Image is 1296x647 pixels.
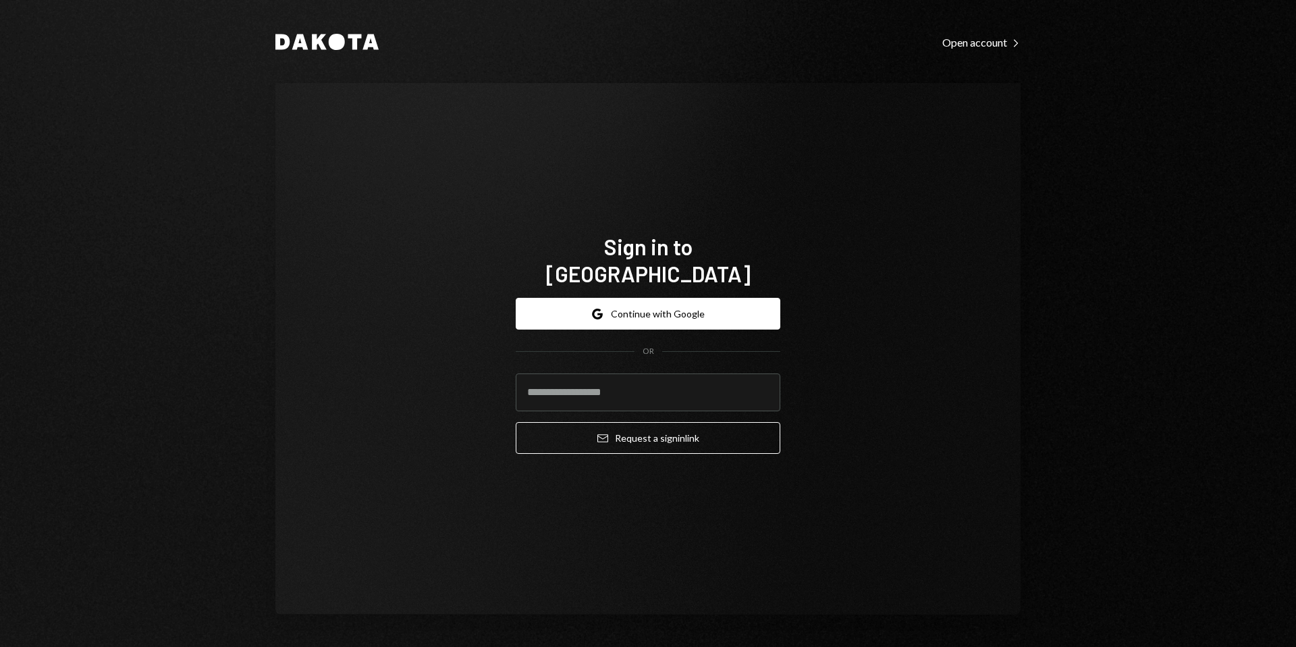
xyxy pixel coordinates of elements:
button: Request a signinlink [516,422,780,454]
div: OR [643,346,654,357]
div: Open account [942,36,1021,49]
h1: Sign in to [GEOGRAPHIC_DATA] [516,233,780,287]
button: Continue with Google [516,298,780,330]
a: Open account [942,34,1021,49]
